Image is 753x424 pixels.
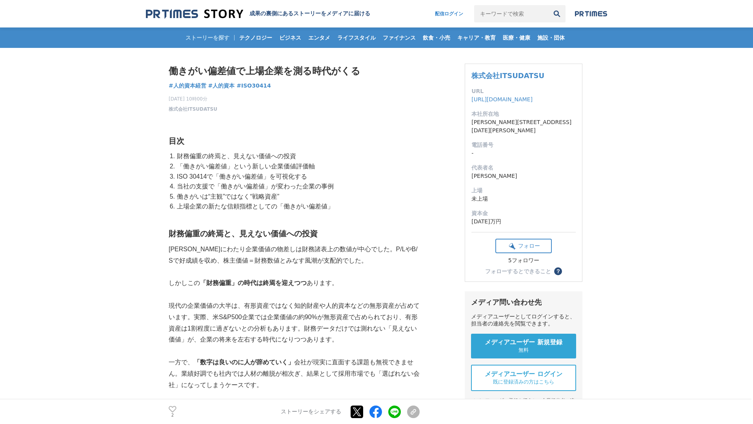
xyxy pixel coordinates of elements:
[175,161,420,172] li: 「働きがい偏差値」という新しい企業価値評価軸
[194,359,294,366] strong: 「数字は良いのに人が辞めていく」
[471,195,576,203] dd: 未上場
[471,141,576,149] dt: 電話番号
[548,5,566,22] button: 検索
[146,9,370,19] a: 成果の裏側にあるストーリーをメディアに届ける 成果の裏側にあるストーリーをメディアに届ける
[471,164,576,172] dt: 代表者名
[471,149,576,157] dd: -
[380,27,419,48] a: ファイナンス
[236,82,271,90] a: #ISO30414
[175,151,420,161] li: 財務偏重の終焉と、見えない価値への投資
[200,280,307,286] strong: 「財務偏重」の時代は終焉を迎えつつ
[305,27,333,48] a: エンタメ
[471,71,544,80] a: 株式会社ITSUDATSU
[495,257,552,264] div: 5フォロワー
[575,11,607,17] img: prtimes
[485,338,562,347] span: メディアユーザー 新規登録
[555,269,561,274] span: ？
[427,5,471,22] a: 配信ログイン
[485,269,551,274] div: フォローするとできること
[471,365,576,391] a: メディアユーザー ログイン 既に登録済みの方はこちら
[471,110,576,118] dt: 本社所在地
[169,64,420,79] h1: 働きがい偏差値で上場企業を測る時代がくる
[471,209,576,217] dt: 資本金
[236,34,275,41] span: テクノロジー
[471,334,576,358] a: メディアユーザー 新規登録 無料
[471,87,576,95] dt: URL
[175,172,420,182] li: ISO 30414で「働きがい偏差値」を可視化する
[175,192,420,202] li: 働きがいは“主観”ではなく“戦略資産”
[485,370,562,378] span: メディアユーザー ログイン
[471,172,576,180] dd: [PERSON_NAME]
[420,34,453,41] span: 飲食・小売
[471,217,576,226] dd: [DATE]万円
[471,96,533,102] a: [URL][DOMAIN_NAME]
[518,347,529,354] span: 無料
[500,27,533,48] a: 医療・健康
[169,229,318,238] strong: 財務偏重の終焉と、見えない価値への投資
[276,34,304,41] span: ビジネス
[454,34,499,41] span: キャリア・教育
[493,378,554,386] span: 既に登録済みの方はこちら
[534,34,568,41] span: 施設・団体
[236,27,275,48] a: テクノロジー
[276,27,304,48] a: ビジネス
[454,27,499,48] a: キャリア・教育
[169,244,420,267] p: [PERSON_NAME]にわたり企業価値の物差しは財務諸表上の数値が中心でした。P/LやB/Sで好成績を収め、株主価値＝財務数値とみなす風潮が支配的でした。
[495,239,552,253] button: フォロー
[146,9,243,19] img: 成果の裏側にあるストーリーをメディアに届ける
[471,186,576,195] dt: 上場
[175,181,420,192] li: 当社の支援で「働きがい偏差値」が変わった企業の事例
[534,27,568,48] a: 施設・団体
[471,118,576,135] dd: [PERSON_NAME][STREET_ADDRESS][DATE][PERSON_NAME]
[169,95,217,102] span: [DATE] 10時00分
[208,82,235,90] a: #人的資本
[236,82,271,89] span: #ISO30414
[169,357,420,391] p: 一方で、 会社が現実に直面する課題も無視できません。業績好調でも社内では人材の離脱が相次ぎ、結果として採用市場でも「選ばれない会社」になってしまうケースです。
[169,106,217,113] a: 株式会社ITSUDATSU
[169,82,206,89] span: #人的資本経営
[554,267,562,275] button: ？
[208,82,235,89] span: #人的資本
[471,313,576,327] div: メディアユーザーとしてログインすると、担当者の連絡先を閲覧できます。
[500,34,533,41] span: 医療・健康
[471,298,576,307] div: メディア問い合わせ先
[169,278,420,289] p: しかしこの あります。
[281,408,341,415] p: ストーリーをシェアする
[169,137,184,145] strong: 目次
[420,27,453,48] a: 飲食・小売
[169,300,420,345] p: 現代の企業価値の大半は、有形資産ではなく知的財産や人的資本などの無形資産が占めています。実際、米S&P500企業では企業価値の約90%が無形資産で占められており、有形資産は1割程度に過ぎないとの...
[474,5,548,22] input: キーワードで検索
[249,10,370,17] h2: 成果の裏側にあるストーリーをメディアに届ける
[380,34,419,41] span: ファイナンス
[334,34,379,41] span: ライフスタイル
[169,413,176,417] p: 2
[175,201,420,212] li: 上場企業の新たな信頼指標としての「働きがい偏差値」
[334,27,379,48] a: ライフスタイル
[305,34,333,41] span: エンタメ
[169,82,206,90] a: #人的資本経営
